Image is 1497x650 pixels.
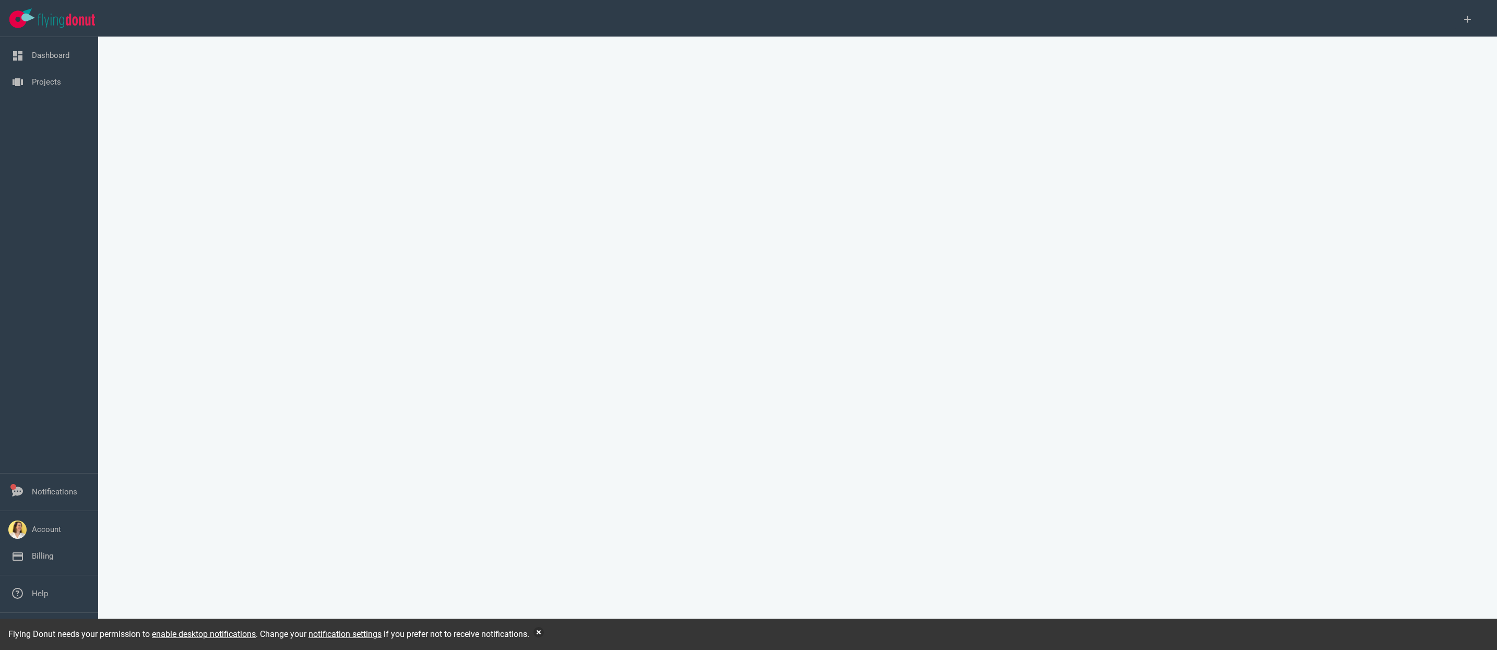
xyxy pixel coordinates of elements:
[32,77,61,87] a: Projects
[256,629,529,639] span: . Change your if you prefer not to receive notifications.
[8,629,256,639] span: Flying Donut needs your permission to
[32,51,69,60] a: Dashboard
[308,629,382,639] a: notification settings
[32,551,53,561] a: Billing
[32,525,61,534] a: Account
[32,487,77,497] a: Notifications
[38,14,95,28] img: Flying Donut text logo
[32,589,48,598] a: Help
[152,629,256,639] a: enable desktop notifications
